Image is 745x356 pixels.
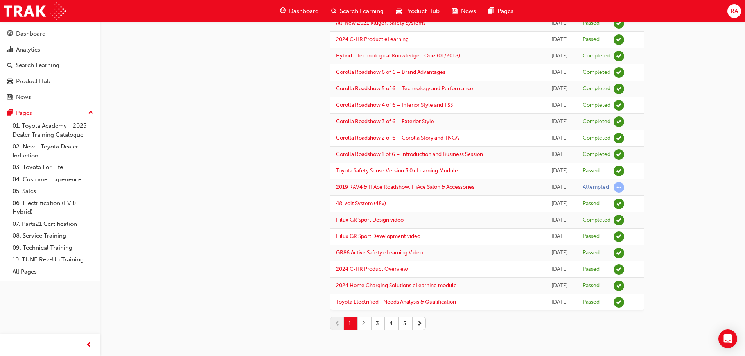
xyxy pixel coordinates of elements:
[9,218,97,230] a: 07. Parts21 Certification
[614,264,624,275] span: learningRecordVerb_PASS-icon
[548,117,571,126] div: Mon Jul 15 2024 20:49:16 GMT+1000 (Australian Eastern Standard Time)
[583,134,610,142] div: Completed
[548,68,571,77] div: Mon Jul 15 2024 20:58:45 GMT+1000 (Australian Eastern Standard Time)
[9,120,97,141] a: 01. Toyota Academy - 2025 Dealer Training Catalogue
[336,216,404,223] a: Hilux GR Sport Design video
[3,25,97,106] button: DashboardAnalyticsSearch LearningProduct HubNews
[9,174,97,186] a: 04. Customer Experience
[7,62,13,69] span: search-icon
[583,20,600,27] div: Passed
[335,319,340,327] span: prev-icon
[727,4,741,18] button: RA
[336,20,425,26] a: All-New 2021 Kluger: Safety Systems
[9,254,97,266] a: 10. TUNE Rev-Up Training
[344,317,357,330] button: 1
[583,36,600,43] div: Passed
[583,167,600,175] div: Passed
[583,233,600,240] div: Passed
[331,6,337,16] span: search-icon
[16,45,40,54] div: Analytics
[3,27,97,41] a: Dashboard
[336,69,445,75] a: Corolla Roadshow 6 of 6 – Brand Advantages
[385,317,399,330] button: 4
[336,118,434,125] a: Corolla Roadshow 3 of 6 – Exterior Style
[16,77,50,86] div: Product Hub
[3,74,97,89] a: Product Hub
[548,249,571,258] div: Mon Apr 08 2024 08:29:09 GMT+1000 (Australian Eastern Standard Time)
[548,232,571,241] div: Mon Apr 08 2024 08:39:58 GMT+1000 (Australian Eastern Standard Time)
[461,7,476,16] span: News
[16,29,46,38] div: Dashboard
[289,7,319,16] span: Dashboard
[583,85,610,93] div: Completed
[614,281,624,291] span: learningRecordVerb_PASS-icon
[548,84,571,93] div: Mon Jul 15 2024 20:55:20 GMT+1000 (Australian Eastern Standard Time)
[336,299,456,305] a: Toyota Electrified - Needs Analysis & Qualification
[548,281,571,290] div: Sun Mar 17 2024 11:09:18 GMT+1100 (Australian Eastern Daylight Time)
[583,299,600,306] div: Passed
[371,317,385,330] button: 3
[336,134,459,141] a: Corolla Roadshow 2 of 6 – Corolla Story and TNGA
[583,184,609,191] div: Attempted
[396,6,402,16] span: car-icon
[4,2,66,20] img: Trak
[9,197,97,218] a: 06. Electrification (EV & Hybrid)
[614,51,624,61] span: learningRecordVerb_COMPLETE-icon
[614,199,624,209] span: learningRecordVerb_PASS-icon
[488,6,494,16] span: pages-icon
[336,200,386,207] a: 48-volt System (48v)
[548,52,571,61] div: Mon Jul 15 2024 21:01:16 GMT+1000 (Australian Eastern Standard Time)
[9,242,97,254] a: 09. Technical Training
[583,151,610,158] div: Completed
[548,298,571,307] div: Fri Mar 08 2024 16:04:49 GMT+1100 (Australian Eastern Daylight Time)
[614,67,624,78] span: learningRecordVerb_COMPLETE-icon
[7,94,13,101] span: news-icon
[9,141,97,161] a: 02. New - Toyota Dealer Induction
[7,30,13,38] span: guage-icon
[548,101,571,110] div: Mon Jul 15 2024 20:53:11 GMT+1000 (Australian Eastern Standard Time)
[614,297,624,308] span: learningRecordVerb_PASS-icon
[614,149,624,160] span: learningRecordVerb_COMPLETE-icon
[614,215,624,225] span: learningRecordVerb_COMPLETE-icon
[325,3,390,19] a: search-iconSearch Learning
[497,7,513,16] span: Pages
[548,134,571,143] div: Mon Jul 15 2024 20:44:39 GMT+1000 (Australian Eastern Standard Time)
[548,265,571,274] div: Mon Mar 18 2024 21:22:13 GMT+1100 (Australian Eastern Daylight Time)
[336,85,473,92] a: Corolla Roadshow 5 of 6 – Technology and Performance
[16,93,31,102] div: News
[336,266,408,272] a: 2024 C-HR Product Overview
[614,182,624,193] span: learningRecordVerb_ATTEMPT-icon
[336,249,423,256] a: GR86 Active Safety eLearning Video
[614,133,624,143] span: learningRecordVerb_COMPLETE-icon
[412,317,426,330] button: next-icon
[7,110,13,117] span: pages-icon
[583,249,600,257] div: Passed
[583,69,610,76] div: Completed
[3,106,97,120] button: Pages
[336,102,453,108] a: Corolla Roadshow 4 of 6 – Interior Style and TSS
[482,3,520,19] a: pages-iconPages
[16,109,32,118] div: Pages
[336,167,458,174] a: Toyota Safety Sense Version 3.0 eLearning Module
[583,266,600,273] div: Passed
[336,184,474,190] a: 2019 RAV4 & HiAce Roadshow: HiAce Salon & Accessories
[417,319,422,327] span: next-icon
[614,84,624,94] span: learningRecordVerb_COMPLETE-icon
[614,231,624,242] span: learningRecordVerb_PASS-icon
[330,317,344,330] button: prev-icon
[452,6,458,16] span: news-icon
[548,19,571,28] div: Wed Jul 17 2024 19:26:19 GMT+1000 (Australian Eastern Standard Time)
[583,200,600,208] div: Passed
[446,3,482,19] a: news-iconNews
[336,52,460,59] a: Hybrid - Technological Knowledge - Quiz (01/2018)
[548,150,571,159] div: Mon Jul 15 2024 20:42:34 GMT+1000 (Australian Eastern Standard Time)
[614,100,624,111] span: learningRecordVerb_COMPLETE-icon
[614,18,624,29] span: learningRecordVerb_PASS-icon
[336,233,420,240] a: Hilux GR Sport Development video
[583,52,610,60] div: Completed
[614,166,624,176] span: learningRecordVerb_PASS-icon
[9,230,97,242] a: 08. Service Training
[336,151,483,157] a: Corolla Roadshow 1 of 6 – Introduction and Business Session
[88,108,93,118] span: up-icon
